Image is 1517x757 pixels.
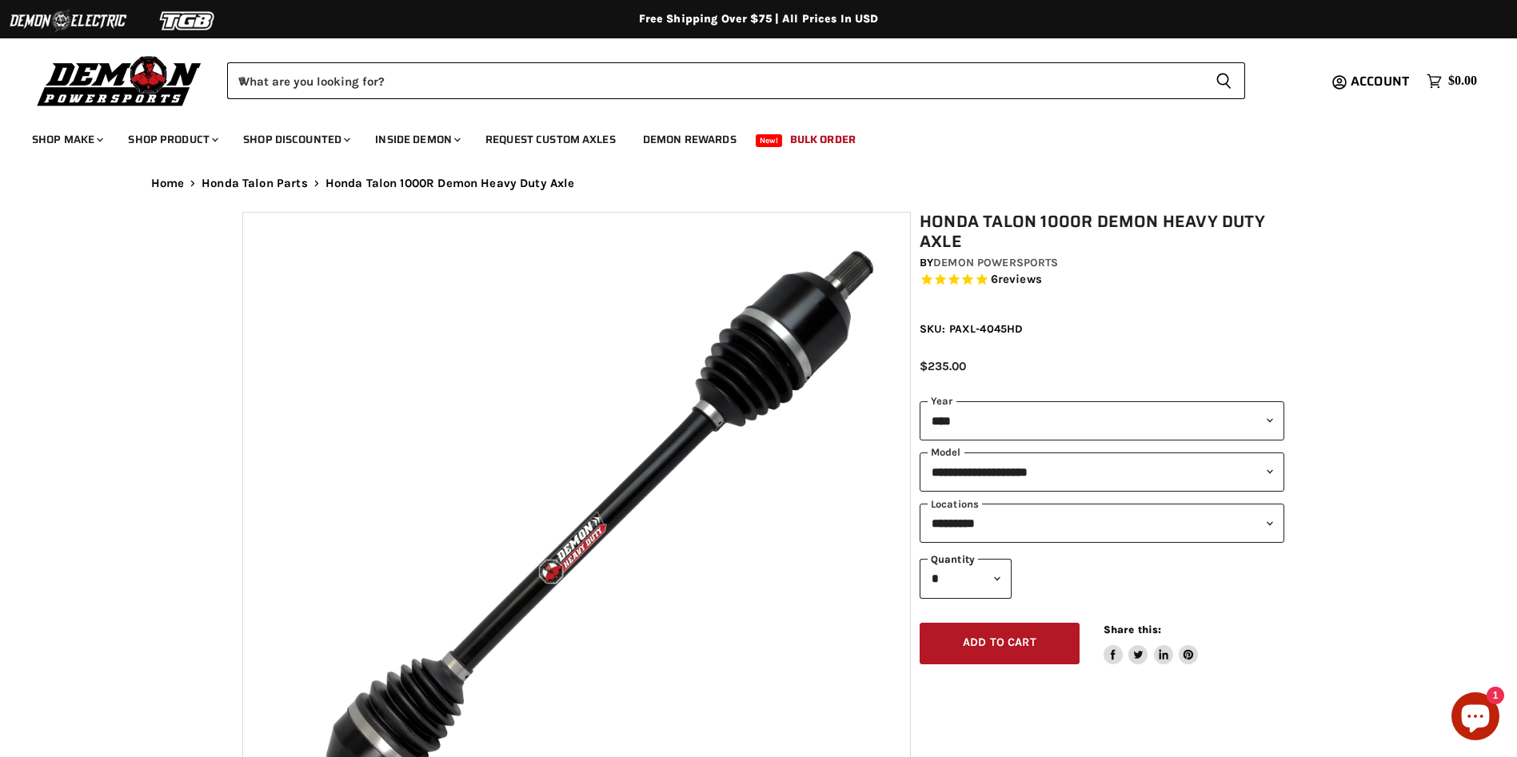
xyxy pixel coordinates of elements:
span: Honda Talon 1000R Demon Heavy Duty Axle [325,177,575,190]
a: Honda Talon Parts [202,177,308,190]
a: Demon Rewards [631,123,749,156]
span: $0.00 [1448,74,1477,89]
img: Demon Electric Logo 2 [8,6,128,36]
a: Inside Demon [363,123,470,156]
div: by [920,254,1284,272]
select: year [920,401,1284,440]
button: Search [1203,62,1245,99]
a: Shop Product [116,123,228,156]
select: Quantity [920,559,1012,598]
aside: Share this: [1104,623,1199,665]
a: $0.00 [1419,70,1485,93]
a: Shop Make [20,123,113,156]
nav: Breadcrumbs [119,177,1399,190]
span: Account [1351,71,1409,91]
h1: Honda Talon 1000R Demon Heavy Duty Axle [920,212,1284,252]
img: Demon Powersports [32,52,207,109]
a: Bulk Order [778,123,868,156]
a: Demon Powersports [933,256,1058,269]
inbox-online-store-chat: Shopify online store chat [1447,692,1504,744]
a: Account [1343,74,1419,89]
span: 6 reviews [991,273,1042,287]
button: Add to cart [920,623,1080,665]
span: New! [756,134,783,147]
span: $235.00 [920,359,966,373]
input: When autocomplete results are available use up and down arrows to review and enter to select [227,62,1203,99]
span: reviews [998,273,1042,287]
a: Request Custom Axles [473,123,628,156]
img: TGB Logo 2 [128,6,248,36]
span: Share this: [1104,624,1161,635]
span: Rated 5.0 out of 5 stars 6 reviews [920,272,1284,289]
span: Add to cart [963,635,1036,649]
a: Shop Discounted [231,123,360,156]
select: modal-name [920,452,1284,492]
a: Home [151,177,185,190]
div: SKU: PAXL-4045HD [920,321,1284,337]
ul: Main menu [20,117,1473,156]
form: Product [227,62,1245,99]
div: Free Shipping Over $75 | All Prices In USD [119,12,1399,26]
select: keys [920,504,1284,543]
